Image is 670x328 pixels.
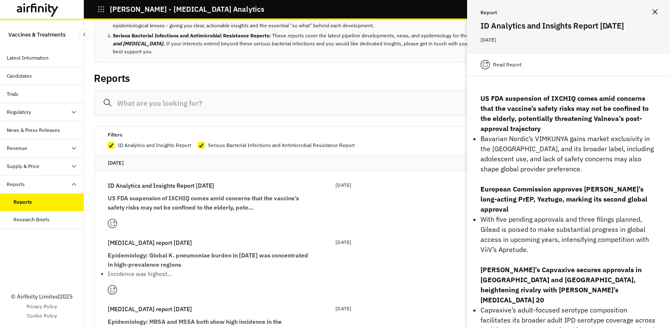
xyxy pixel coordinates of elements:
[480,185,647,213] strong: European Commission approves [PERSON_NAME]’s long-acting PrEP, Yeztugo, marking its second global...
[480,19,657,32] h2: ID Analytics and Insights Report [DATE]
[108,194,299,211] strong: US FDA suspension of IXCHIQ comes amid concerns that the vaccine’s safety risks may not be confin...
[493,60,522,69] p: Read Report
[27,312,57,320] a: Cookie Policy
[97,2,264,16] button: [PERSON_NAME] - [MEDICAL_DATA] Analytics
[108,130,122,139] p: Filters
[13,198,32,206] div: Reports
[94,72,130,84] h2: Reports
[7,90,18,98] div: Trials
[113,32,649,47] b: [MEDICAL_DATA], [MEDICAL_DATA] and [MEDICAL_DATA].
[335,181,351,189] p: [DATE]
[108,269,309,278] p: Incidence was highest…
[7,181,25,188] div: Reports
[113,13,654,29] li: This detailed report highlights the most significant developments in the [MEDICAL_DATA] counterme...
[8,27,65,42] p: Vaccines & Treatments
[94,90,660,116] input: What are you looking for?
[113,32,272,39] b: Serious Bacterial Infections and Antimicrobial Resistance Reports:
[7,72,32,80] div: Candidates
[480,265,642,304] strong: [PERSON_NAME]’s Capvaxive secures approvals in [GEOGRAPHIC_DATA] and [GEOGRAPHIC_DATA], heighteni...
[335,304,351,313] p: [DATE]
[108,238,192,247] p: [MEDICAL_DATA] report [DATE]
[11,292,73,301] p: © Airfinity Limited 2025
[335,238,351,247] p: [DATE]
[108,304,192,314] p: [MEDICAL_DATA] report [DATE]
[480,134,657,174] p: Bavarian Nordic’s VIMKUNYA gains market exclusivity in the [GEOGRAPHIC_DATA], and its broader lab...
[13,216,49,223] div: Research Briefs
[108,252,308,268] strong: Epidemiology: Global K. pneumoniae burden in [DATE] was concentrated in high-prevalence regions
[480,94,649,133] strong: US FDA suspension of IXCHIQ comes amid concerns that the vaccine’s safety risks may not be confin...
[480,35,657,45] p: [DATE]
[208,141,355,150] p: Serious Bacterial Infections and Antimicrobial Resistance Report
[7,163,39,170] div: Supply & Price
[480,214,657,255] p: With five pending approvals and three filings planned, Gilead is poised to make substantial progr...
[7,144,27,152] div: Revenue
[7,108,31,116] div: Regulatory
[7,126,60,134] div: News & Press Releases
[113,31,654,56] li: These reports cover the latest pipeline developments, news, and epidemiology for three high prior...
[79,29,90,40] button: Close Sidebar
[26,303,57,310] a: Privacy Policy
[108,181,214,190] p: ID Analytics and Insights Report [DATE]
[110,5,264,13] p: [PERSON_NAME] - [MEDICAL_DATA] Analytics
[7,54,49,62] div: Latest Information
[118,141,191,150] p: ID Analytics and Insights Report
[108,159,646,167] p: [DATE]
